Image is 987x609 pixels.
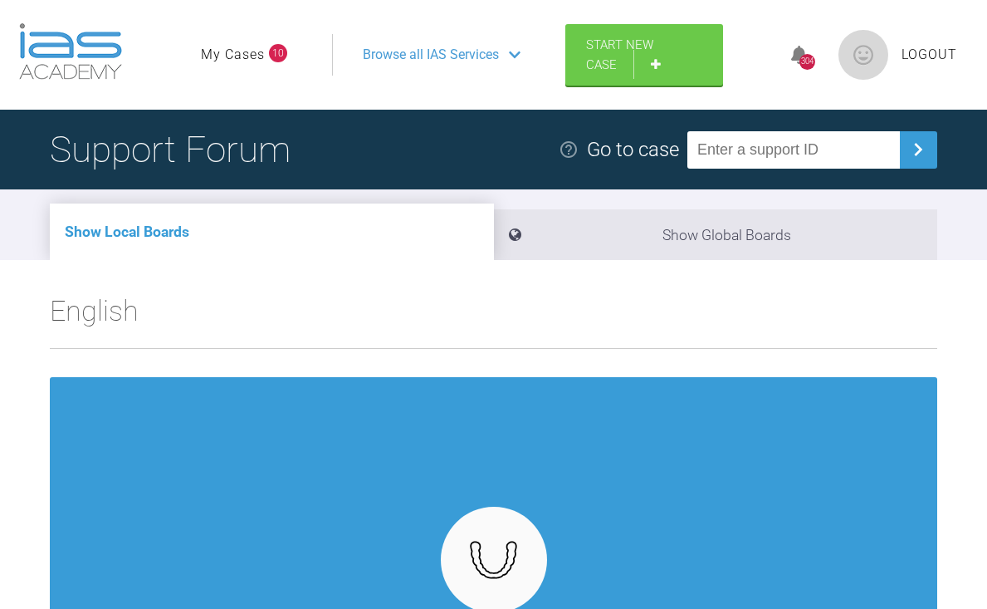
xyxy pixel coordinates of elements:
[50,204,494,260] li: Show Local Boards
[19,23,122,80] img: logo-light.3e3ef733.png
[363,44,499,66] span: Browse all IAS Services
[586,37,653,72] span: Start New Case
[559,140,579,160] img: help.e70b9f3d.svg
[587,134,679,165] div: Go to case
[462,536,525,584] img: removables.927eaa4e.svg
[565,24,723,86] a: Start New Case
[901,44,957,66] a: Logout
[50,288,937,348] h2: English
[838,30,888,80] img: profile.png
[50,120,291,179] h1: Support Forum
[687,131,900,169] input: Enter a support ID
[269,44,287,62] span: 10
[494,209,938,260] li: Show Global Boards
[201,44,265,66] a: My Cases
[905,136,931,163] img: chevronRight.28bd32b0.svg
[799,54,815,70] div: 304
